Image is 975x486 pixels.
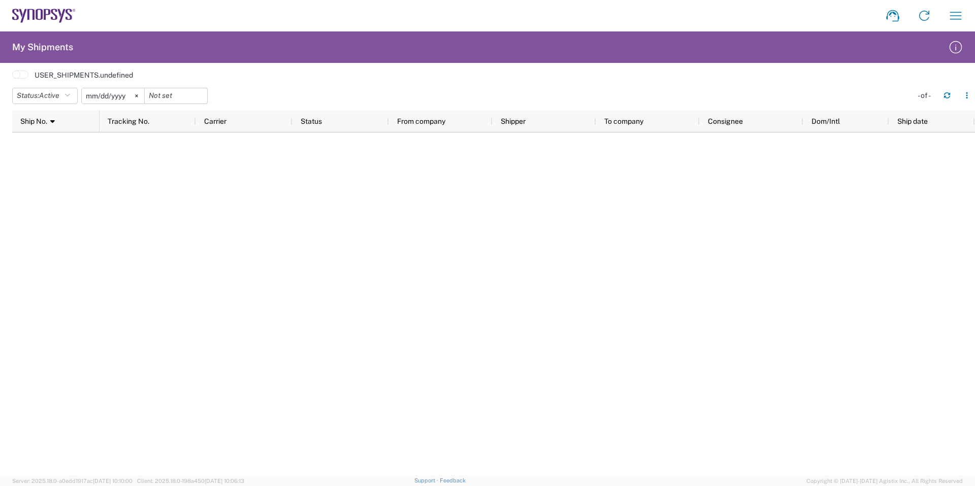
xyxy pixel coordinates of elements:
[35,71,133,80] label: USER_SHIPMENTS.undefined
[440,477,466,483] a: Feedback
[39,91,59,99] span: Active
[204,117,226,125] span: Carrier
[897,117,928,125] span: Ship date
[604,117,643,125] span: To company
[12,41,73,53] h2: My Shipments
[93,478,133,484] span: [DATE] 10:10:00
[12,478,133,484] span: Server: 2025.18.0-a0edd1917ac
[397,117,445,125] span: From company
[918,91,935,100] div: - of -
[708,117,743,125] span: Consignee
[806,476,963,485] span: Copyright © [DATE]-[DATE] Agistix Inc., All Rights Reserved
[145,88,207,103] input: Not set
[205,478,244,484] span: [DATE] 10:06:13
[108,117,149,125] span: Tracking No.
[82,88,144,103] input: Not set
[811,117,840,125] span: Dom/Intl
[414,477,440,483] a: Support
[20,117,47,125] span: Ship No.
[137,478,244,484] span: Client: 2025.18.0-198a450
[12,88,78,104] button: Status:Active
[301,117,322,125] span: Status
[501,117,526,125] span: Shipper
